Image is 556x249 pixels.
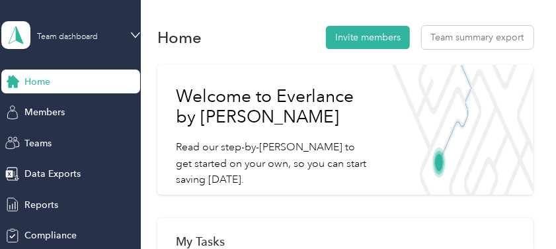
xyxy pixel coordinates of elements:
button: Invite members [326,26,410,49]
span: Home [24,75,50,89]
iframe: Everlance-gr Chat Button Frame [482,175,556,249]
span: Data Exports [24,167,81,181]
div: My Tasks [176,234,515,248]
img: Welcome to everlance [386,65,533,195]
p: Read our step-by-[PERSON_NAME] to get started on your own, so you can start saving [DATE]. [176,139,368,188]
span: Members [24,105,65,119]
span: Compliance [24,228,77,242]
span: Teams [24,136,52,150]
h1: Welcome to Everlance by [PERSON_NAME] [176,86,368,128]
div: Team dashboard [37,33,98,41]
span: Reports [24,198,58,212]
button: Team summary export [422,26,534,49]
h1: Home [157,30,202,44]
